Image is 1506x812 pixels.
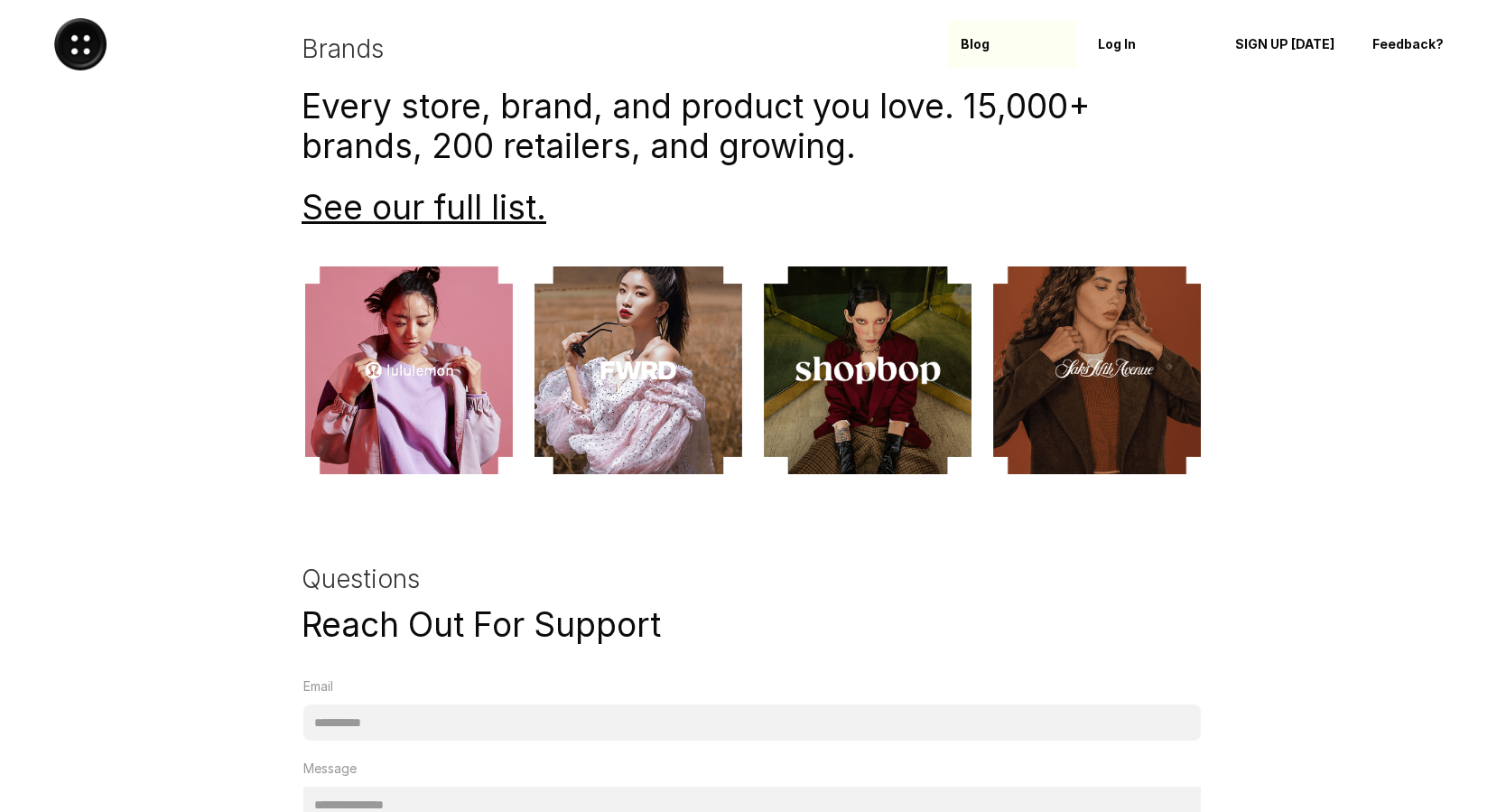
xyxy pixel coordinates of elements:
[302,604,1204,644] h1: Reach Out For Support
[302,188,1204,228] h1: .
[303,759,357,778] p: Message
[302,565,1204,595] h3: Questions
[302,86,1204,166] h1: Every store, brand, and product you love. 15,000+ brands, 200 retailers, and growing.
[948,21,1076,68] a: Blog
[1360,21,1488,68] a: Feedback?
[1085,21,1213,68] a: Log In
[302,187,536,228] a: See our full list
[303,677,333,695] p: Email
[1098,37,1201,52] p: Log In
[303,705,1202,741] input: Email
[1222,21,1351,68] a: SIGN UP [DATE]
[961,37,1064,52] p: Blog
[1235,37,1338,52] p: SIGN UP [DATE]
[1372,37,1475,52] p: Feedback?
